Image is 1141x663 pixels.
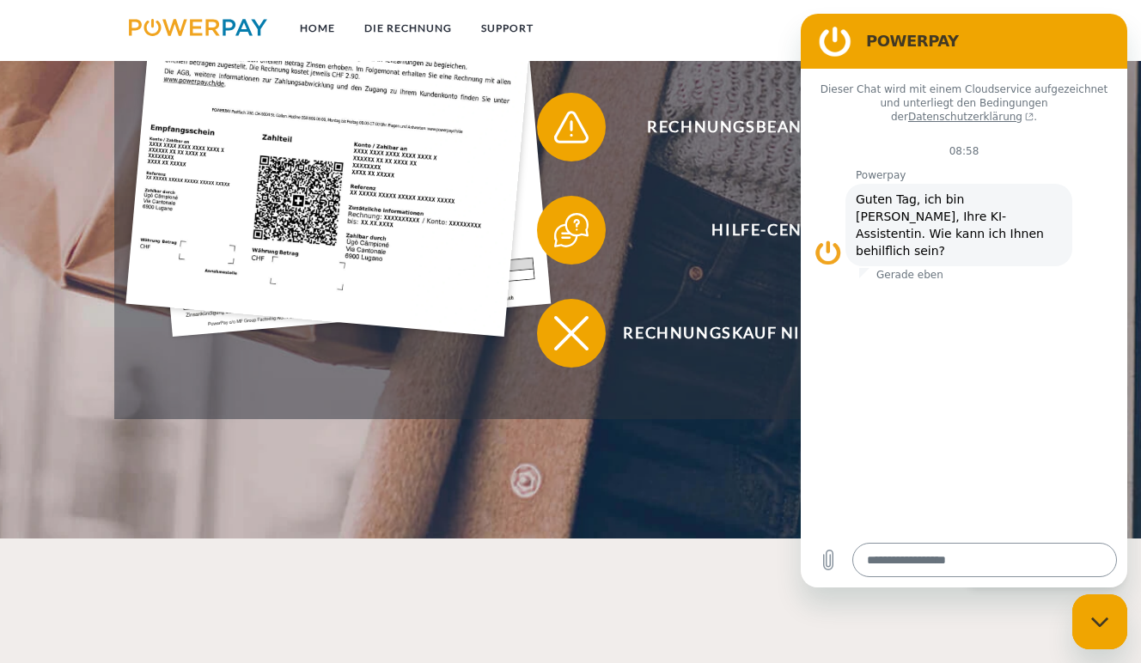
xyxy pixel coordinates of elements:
iframe: Messaging-Fenster [801,14,1127,587]
a: SUPPORT [467,13,548,44]
a: Home [285,13,350,44]
img: qb_help.svg [550,209,593,252]
img: qb_warning.svg [550,106,593,149]
img: qb_close.svg [550,312,593,355]
button: Rechnungskauf nicht möglich [537,299,984,368]
span: Hilfe-Center [563,196,984,265]
a: agb [924,13,977,44]
a: DIE RECHNUNG [350,13,467,44]
button: Hilfe-Center [537,196,984,265]
span: Rechnungskauf nicht möglich [563,299,984,368]
button: Rechnungsbeanstandung [537,93,984,161]
iframe: Schaltfläche zum Öffnen des Messaging-Fensters; Konversation läuft [1072,594,1127,649]
img: logo-powerpay.svg [129,19,267,36]
span: Rechnungsbeanstandung [563,93,984,161]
